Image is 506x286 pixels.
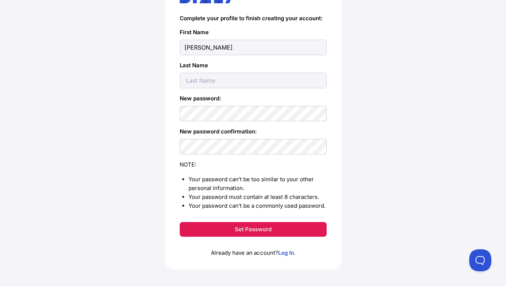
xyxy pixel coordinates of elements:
[278,249,294,256] a: Log In
[180,222,327,237] button: Set Password
[180,127,327,136] label: New password confirmation:
[180,73,327,88] input: Last Name
[469,249,491,271] iframe: Toggle Customer Support
[180,237,327,257] p: Already have an account? .
[189,193,327,201] li: Your password must contain at least 8 characters.
[180,40,327,55] input: First Name
[189,175,327,193] li: Your password can’t be too similar to your other personal information.
[189,201,327,210] li: Your password can’t be a commonly used password.
[180,61,327,70] label: Last Name
[180,160,327,169] div: NOTE:
[180,94,327,103] label: New password:
[180,28,327,37] label: First Name
[180,15,327,22] h4: Complete your profile to finish creating your account:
